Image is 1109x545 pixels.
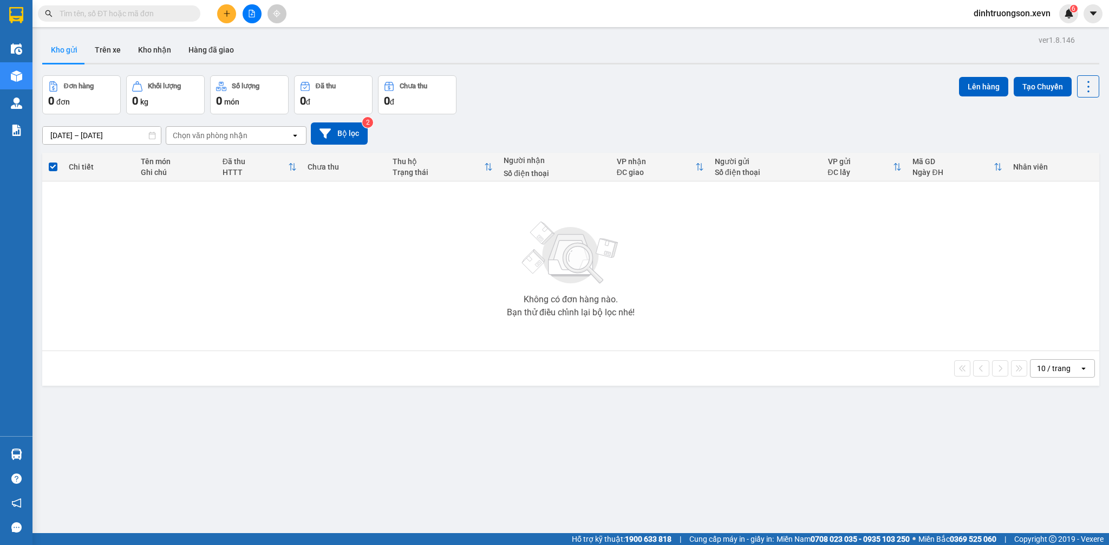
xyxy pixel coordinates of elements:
img: warehouse-icon [11,43,22,55]
th: Toggle SortBy [823,153,908,181]
button: Lên hàng [959,77,1008,96]
button: file-add [243,4,262,23]
div: Thu hộ [393,157,484,166]
div: Không có đơn hàng nào. [524,295,618,304]
strong: 0708 023 035 - 0935 103 250 [811,535,910,543]
span: copyright [1049,535,1056,543]
div: VP nhận [617,157,695,166]
div: Chi tiết [69,163,130,171]
span: plus [223,10,231,17]
div: Ngày ĐH [912,168,993,177]
span: 0 [132,94,138,107]
img: icon-new-feature [1064,9,1074,18]
button: Chưa thu0đ [378,75,456,114]
button: caret-down [1084,4,1103,23]
span: kg [140,98,148,106]
span: caret-down [1088,9,1098,18]
button: Trên xe [86,37,129,63]
div: Đã thu [316,82,336,90]
div: Người nhận [504,156,606,165]
div: Người gửi [715,157,817,166]
div: Nhân viên [1013,163,1094,171]
th: Toggle SortBy [387,153,498,181]
div: Ghi chú [141,168,212,177]
button: Khối lượng0kg [126,75,205,114]
div: ver 1.8.146 [1039,34,1075,46]
span: file-add [248,10,256,17]
button: Bộ lọc [311,122,368,145]
span: Miền Nam [777,533,910,545]
div: Đơn hàng [64,82,94,90]
button: Số lượng0món [210,75,289,114]
span: message [11,522,22,533]
span: 6 [1072,5,1075,12]
svg: open [291,131,299,140]
div: HTTT [223,168,288,177]
img: warehouse-icon [11,98,22,109]
svg: open [1079,364,1088,373]
span: Miền Bắc [918,533,996,545]
div: Số điện thoại [715,168,817,177]
div: Bạn thử điều chỉnh lại bộ lọc nhé! [507,308,635,317]
div: Chọn văn phòng nhận [173,130,247,141]
button: Đơn hàng0đơn [42,75,121,114]
th: Toggle SortBy [907,153,1007,181]
span: 0 [216,94,222,107]
img: warehouse-icon [11,449,22,460]
div: Chưa thu [308,163,382,171]
div: Số lượng [232,82,259,90]
span: đơn [56,98,70,106]
strong: 0369 525 060 [950,535,996,543]
div: Đã thu [223,157,288,166]
span: 0 [384,94,390,107]
div: Số điện thoại [504,169,606,178]
span: 0 [300,94,306,107]
span: dinhtruongson.xevn [965,7,1059,20]
div: Khối lượng [148,82,181,90]
img: warehouse-icon [11,70,22,82]
span: món [224,98,239,106]
span: search [45,10,53,17]
span: | [680,533,681,545]
button: Hàng đã giao [180,37,243,63]
img: svg+xml;base64,PHN2ZyBjbGFzcz0ibGlzdC1wbHVnX19zdmciIHhtbG5zPSJodHRwOi8vd3d3LnczLm9yZy8yMDAwL3N2Zy... [517,215,625,291]
img: solution-icon [11,125,22,136]
span: đ [390,98,394,106]
div: Mã GD [912,157,993,166]
img: logo-vxr [9,7,23,23]
div: Chưa thu [400,82,427,90]
button: Kho nhận [129,37,180,63]
sup: 2 [362,117,373,128]
span: question-circle [11,473,22,484]
div: Tên món [141,157,212,166]
th: Toggle SortBy [611,153,709,181]
div: ĐC giao [617,168,695,177]
span: | [1004,533,1006,545]
sup: 6 [1070,5,1078,12]
span: ⚪️ [912,537,916,541]
span: Hỗ trợ kỹ thuật: [572,533,671,545]
button: Đã thu0đ [294,75,373,114]
button: Kho gửi [42,37,86,63]
div: ĐC lấy [828,168,893,177]
div: Trạng thái [393,168,484,177]
button: Tạo Chuyến [1014,77,1072,96]
div: VP gửi [828,157,893,166]
span: notification [11,498,22,508]
input: Tìm tên, số ĐT hoặc mã đơn [60,8,187,20]
th: Toggle SortBy [217,153,302,181]
div: 10 / trang [1037,363,1071,374]
span: đ [306,98,310,106]
span: 0 [48,94,54,107]
strong: 1900 633 818 [625,535,671,543]
button: aim [268,4,286,23]
span: aim [273,10,280,17]
span: Cung cấp máy in - giấy in: [689,533,774,545]
input: Select a date range. [43,127,161,144]
button: plus [217,4,236,23]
